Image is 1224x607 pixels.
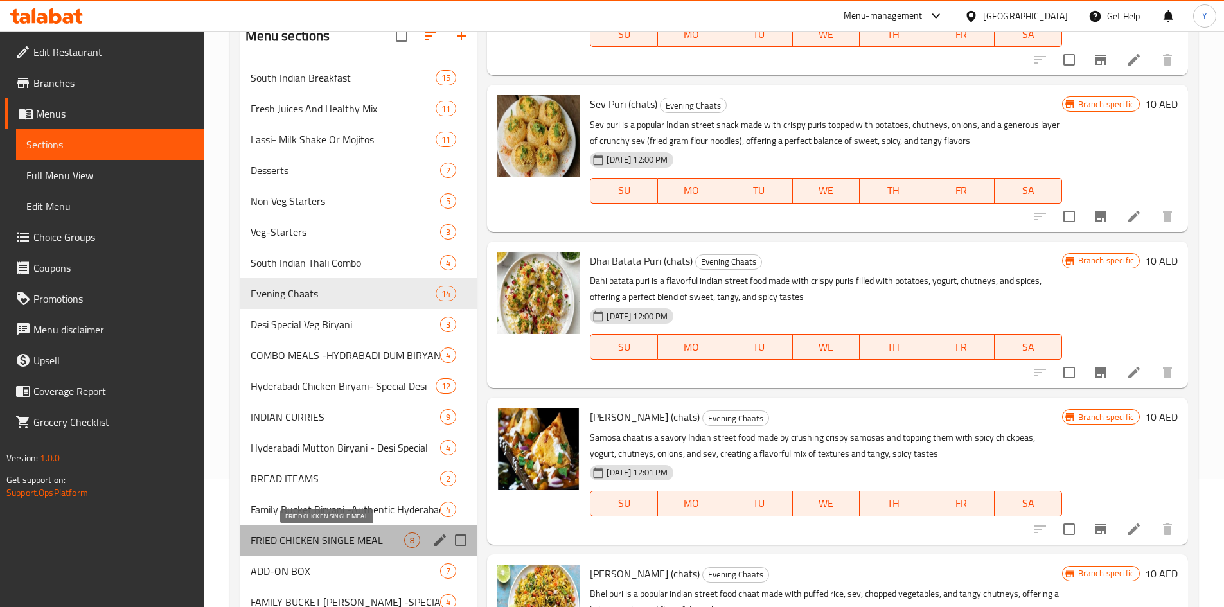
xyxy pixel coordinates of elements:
div: Family Bucket Biryani -Authentic Hyderabadi Dum Biryani4 [240,494,477,525]
span: 12 [436,380,456,392]
button: TU [725,21,793,47]
span: Version: [6,450,38,466]
h6: 10 AED [1145,252,1178,270]
span: Edit Restaurant [33,44,194,60]
button: FR [927,491,995,516]
span: Edit Menu [26,198,194,214]
div: Menu-management [844,8,923,24]
span: Fresh Juices And Healthy Mix [251,101,436,116]
div: FRIED CHICKEN SINGLE MEAL8edit [240,525,477,556]
span: Select all sections [388,22,415,49]
span: Branch specific [1073,567,1139,579]
div: Non Veg Starters5 [240,186,477,216]
span: South Indian Breakfast [251,70,436,85]
span: SA [1000,494,1057,513]
span: TU [731,338,788,356]
button: Branch-specific-item [1085,514,1116,545]
div: BREAD ITEAMS2 [240,463,477,494]
span: [PERSON_NAME] (chats) [590,407,700,427]
div: items [436,101,456,116]
span: 3 [441,226,456,238]
button: TH [860,178,927,204]
div: [GEOGRAPHIC_DATA] [983,9,1068,23]
a: Edit menu item [1126,365,1142,380]
div: items [440,563,456,579]
span: SU [596,494,653,513]
span: WE [798,25,855,44]
span: SU [596,25,653,44]
p: Samosa chaat is a savory Indian street food made by crushing crispy samosas and topping them with... [590,430,1061,462]
span: Branch specific [1073,254,1139,267]
span: Full Menu View [26,168,194,183]
span: WE [798,494,855,513]
button: delete [1152,44,1183,75]
span: Select to update [1056,359,1083,386]
button: TU [725,178,793,204]
button: SU [590,178,658,204]
img: Dhai Batata Puri (chats) [497,252,580,334]
span: TH [865,181,922,200]
h2: Menu sections [245,26,330,46]
a: Edit Restaurant [5,37,204,67]
span: Sev Puri (chats) [590,94,657,114]
a: Edit Menu [16,191,204,222]
div: South Indian Thali Combo4 [240,247,477,278]
span: 11 [436,134,456,146]
span: Sections [26,137,194,152]
a: Edit menu item [1126,52,1142,67]
span: Veg-Starters [251,224,441,240]
a: Edit menu item [1126,522,1142,537]
span: Coverage Report [33,383,194,399]
span: Branches [33,75,194,91]
button: SA [995,334,1062,360]
div: items [440,347,456,363]
div: items [404,532,420,548]
span: Select to update [1056,46,1083,73]
span: 9 [441,411,456,423]
span: 8 [405,534,420,547]
span: Select to update [1056,203,1083,230]
a: Choice Groups [5,222,204,252]
button: WE [793,334,860,360]
span: 15 [436,72,456,84]
div: items [436,70,456,85]
span: SU [596,338,653,356]
span: 7 [441,565,456,577]
span: 4 [441,257,456,269]
div: Lassi- Milk Shake Or Mojitos [251,132,436,147]
div: Hyderabadi Mutton Biryani - Desi Special4 [240,432,477,463]
button: delete [1152,514,1183,545]
span: WE [798,181,855,200]
span: TH [865,338,922,356]
div: ADD-ON BOX [251,563,441,579]
div: Desserts2 [240,155,477,186]
span: Dhai Batata Puri (chats) [590,251,693,270]
a: Promotions [5,283,204,314]
a: Upsell [5,345,204,376]
span: South Indian Thali Combo [251,255,441,270]
span: Select to update [1056,516,1083,543]
div: Lassi- Milk Shake Or Mojitos11 [240,124,477,155]
img: Samosa Chaat (chats) [497,408,580,490]
div: Evening Chaats [695,254,762,270]
button: WE [793,491,860,516]
span: 2 [441,164,456,177]
div: Evening Chaats14 [240,278,477,309]
span: Evening Chaats [703,411,768,426]
button: delete [1152,357,1183,388]
div: items [436,286,456,301]
span: SU [596,181,653,200]
div: items [440,440,456,455]
a: Full Menu View [16,160,204,191]
span: Y [1202,9,1207,23]
span: Promotions [33,291,194,306]
span: Non Veg Starters [251,193,441,209]
p: Dahi batata puri is a flavorful indian street food made with crispy puris filled with potatoes, y... [590,273,1061,305]
span: MO [663,494,720,513]
span: SA [1000,181,1057,200]
span: Hyderabadi Chicken Biryani- Special Desi [251,378,436,394]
